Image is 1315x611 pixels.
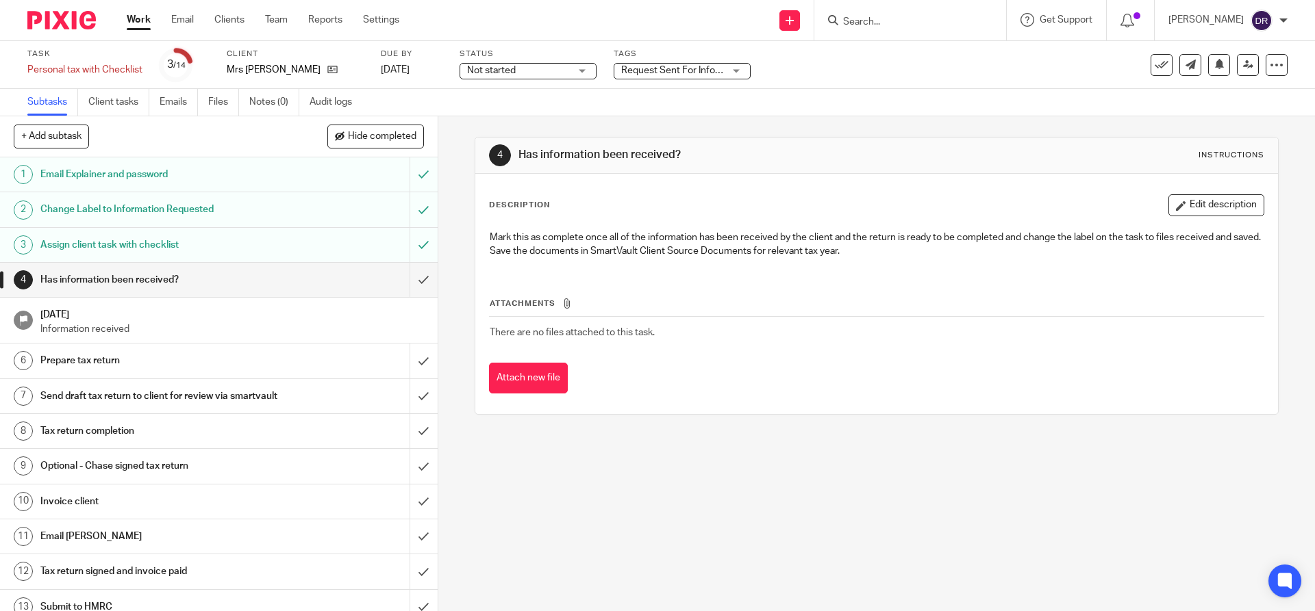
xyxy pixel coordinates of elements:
small: /14 [173,62,186,69]
h1: Tax return completion [40,421,277,441]
p: [PERSON_NAME] [1168,13,1244,27]
div: 3 [167,57,186,73]
p: Save the documents in SmartVault Client Source Documents for relevant tax year. [490,244,1263,258]
div: 12 [14,562,33,581]
label: Task [27,49,142,60]
a: Files [208,89,239,116]
input: Search [842,16,965,29]
span: Not started [467,66,516,75]
p: Information received [40,322,424,336]
a: Settings [363,13,399,27]
img: svg%3E [1251,10,1273,31]
h1: Has information been received? [40,270,277,290]
span: Attachments [490,300,555,307]
div: 8 [14,421,33,441]
h1: Has information been received? [518,148,906,162]
div: Personal tax with Checklist [27,63,142,77]
div: 4 [489,144,511,166]
h1: Optional - Chase signed tax return [40,456,277,476]
span: Request Sent For Information [621,66,748,75]
h1: Prepare tax return [40,350,277,371]
div: 9 [14,456,33,476]
h1: Send draft tax return to client for review via smartvault [40,386,277,406]
a: Notes (0) [249,89,299,116]
label: Due by [381,49,442,60]
a: Team [265,13,288,27]
button: + Add subtask [14,125,89,148]
h1: Invoice client [40,491,277,512]
div: 1 [14,165,33,184]
h1: Email [PERSON_NAME] [40,526,277,547]
a: Client tasks [88,89,149,116]
p: Mark this as complete once all of the information has been received by the client and the return ... [490,231,1263,244]
a: Audit logs [310,89,362,116]
div: Instructions [1199,150,1264,161]
button: Edit description [1168,194,1264,216]
label: Client [227,49,364,60]
p: Description [489,200,550,211]
a: Emails [160,89,198,116]
label: Tags [614,49,751,60]
a: Email [171,13,194,27]
a: Clients [214,13,245,27]
div: 7 [14,387,33,406]
div: 2 [14,200,33,220]
h1: Assign client task with checklist [40,235,277,255]
img: Pixie [27,11,96,29]
span: Get Support [1040,15,1092,25]
a: Work [127,13,151,27]
button: Hide completed [327,125,424,148]
div: 3 [14,235,33,255]
div: 4 [14,270,33,289]
p: Mrs [PERSON_NAME] [227,63,321,77]
h1: Email Explainer and password [40,164,277,185]
h1: Tax return signed and invoice paid [40,561,277,582]
button: Attach new file [489,363,568,393]
span: [DATE] [381,65,410,75]
h1: Change Label to Information Requested [40,199,277,220]
label: Status [460,49,597,60]
div: 11 [14,527,33,546]
h1: [DATE] [40,304,424,322]
a: Subtasks [27,89,78,116]
div: 10 [14,492,33,511]
div: 6 [14,351,33,370]
span: There are no files attached to this task. [490,328,655,337]
span: Hide completed [348,131,416,142]
a: Reports [308,13,342,27]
